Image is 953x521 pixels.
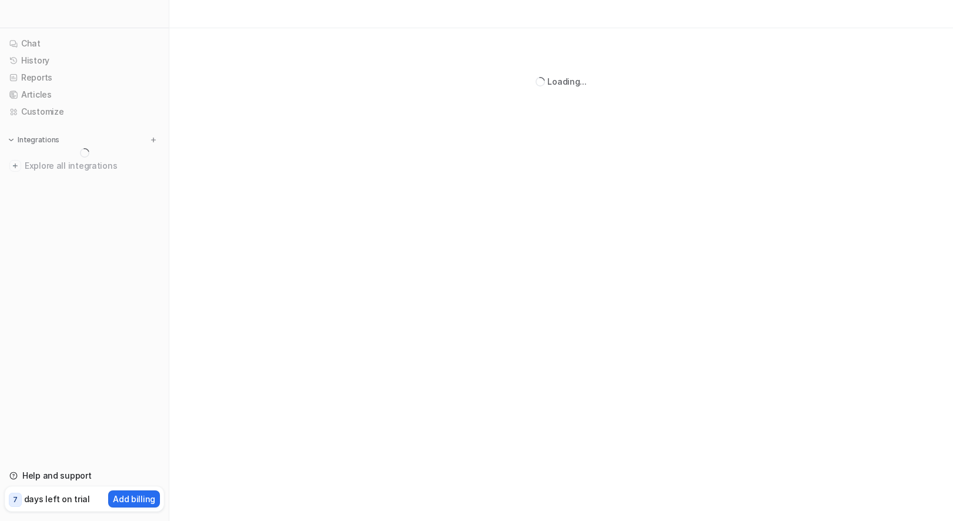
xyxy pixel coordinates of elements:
p: days left on trial [24,493,90,505]
span: Explore all integrations [25,156,159,175]
a: Chat [5,35,164,52]
a: Help and support [5,467,164,484]
img: menu_add.svg [149,136,158,144]
p: 7 [13,495,18,505]
img: explore all integrations [9,160,21,172]
button: Integrations [5,134,63,146]
button: Add billing [108,490,160,507]
p: Integrations [18,135,59,145]
a: Articles [5,86,164,103]
img: expand menu [7,136,15,144]
p: Add billing [113,493,155,505]
a: Customize [5,103,164,120]
a: Reports [5,69,164,86]
div: Loading... [547,75,586,88]
a: History [5,52,164,69]
a: Explore all integrations [5,158,164,174]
